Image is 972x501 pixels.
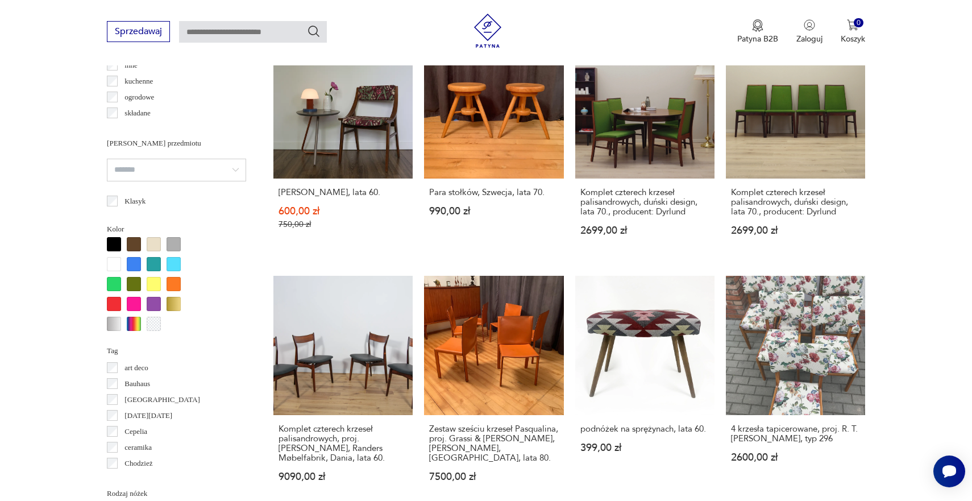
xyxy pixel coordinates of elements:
iframe: Smartsupp widget button [933,456,965,487]
button: 0Koszyk [841,19,865,44]
a: Sprzedawaj [107,28,170,36]
p: Klasyk [124,195,146,208]
h3: Komplet czterech krzeseł palisandrowych, duński design, lata 70., producent: Dyrlund [580,188,709,217]
p: Rodzaj nóżek [107,487,246,500]
a: SaleKlasykKrzesło Skoczek, lata 60.[PERSON_NAME], lata 60.600,00 zł750,00 zł [273,39,413,257]
p: Patyna B2B [737,34,778,44]
h3: Zestaw sześciu krzeseł Pasqualina, proj. Grassi & [PERSON_NAME], [PERSON_NAME], [GEOGRAPHIC_DATA]... [429,424,558,463]
p: Ćmielów [124,473,152,486]
p: 600,00 zł [279,206,408,216]
button: Sprzedawaj [107,21,170,42]
p: ceramika [124,441,152,454]
p: 990,00 zł [429,206,558,216]
a: Komplet czterech krzeseł palisandrowych, duński design, lata 70., producent: DyrlundKomplet czter... [575,39,715,257]
p: 2600,00 zł [731,453,860,462]
button: Patyna B2B [737,19,778,44]
h3: Komplet czterech krzeseł palisandrowych, duński design, lata 70., producent: Dyrlund [731,188,860,217]
img: Patyna - sklep z meblami i dekoracjami vintage [471,14,505,48]
p: Koszyk [841,34,865,44]
p: Cepelia [124,425,147,438]
button: Zaloguj [796,19,823,44]
p: 2699,00 zł [731,226,860,235]
p: Kolor [107,223,246,235]
p: [GEOGRAPHIC_DATA] [124,394,200,406]
p: [PERSON_NAME] przedmiotu [107,137,246,150]
p: Zaloguj [796,34,823,44]
p: Chodzież [124,457,152,470]
p: Tag [107,345,246,357]
p: [DATE][DATE] [124,409,172,422]
h3: 4 krzesła tapicerowane, proj. R. T. [PERSON_NAME], typ 296 [731,424,860,444]
a: Ikona medaluPatyna B2B [737,19,778,44]
img: Ikona koszyka [847,19,858,31]
p: 399,00 zł [580,443,709,453]
p: art deco [124,362,148,374]
p: ogrodowe [124,91,154,103]
p: 9090,00 zł [279,472,408,482]
h3: podnóżek na sprężynach, lata 60. [580,424,709,434]
p: składane [124,107,150,119]
h3: Komplet czterech krzeseł palisandrowych, proj. [PERSON_NAME], Randers Møbelfabrik, Dania, lata 60. [279,424,408,463]
img: Ikonka użytkownika [804,19,815,31]
p: 7500,00 zł [429,472,558,482]
p: 750,00 zł [279,220,408,229]
p: 2699,00 zł [580,226,709,235]
a: Komplet czterech krzeseł palisandrowych, duński design, lata 70., producent: DyrlundKomplet czter... [726,39,865,257]
img: Ikona medalu [752,19,763,32]
p: taboret [124,123,145,135]
p: Bauhaus [124,378,150,390]
h3: [PERSON_NAME], lata 60. [279,188,408,197]
p: kuchenne [124,75,153,88]
h3: Para stołków, Szwecja, lata 70. [429,188,558,197]
button: Szukaj [307,24,321,38]
div: 0 [854,18,863,28]
a: Para stołków, Szwecja, lata 70.Para stołków, Szwecja, lata 70.990,00 zł [424,39,563,257]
